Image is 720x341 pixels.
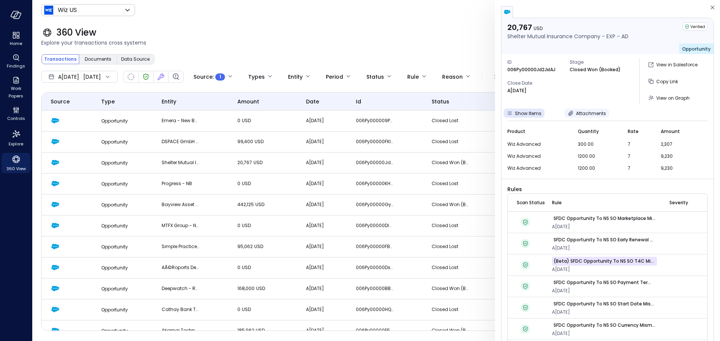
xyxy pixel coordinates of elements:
p: 006Py00000GymLWIAZ [356,201,393,208]
span: Copy Link [656,78,678,85]
span: Rate [628,128,639,135]
p: A[DATE] [306,117,338,124]
p: Akamai Technologies, Inc. (Wiz for Government) - NB - AD-G [162,327,199,334]
img: salesforce [503,8,511,16]
p: 0 [237,264,275,271]
span: date [306,97,319,106]
p: Shelter Mutual Insurance Company - EXP - AD [162,159,199,166]
p: Progress - NB [162,180,199,187]
span: Scan Status [517,199,545,206]
a: SFDC Opportunity to NS SO Marketplace Mismatch [552,214,651,223]
p: 006Py00000Ds8cDIAR [356,264,393,271]
span: 360 View [6,165,26,172]
img: Salesforce [51,242,60,251]
div: Finding [171,72,180,81]
span: Show Items [515,110,541,117]
span: amount [237,97,259,106]
span: USD [254,243,263,250]
p: A[DATE] [306,180,338,187]
img: Salesforce [51,200,60,209]
span: 7 [628,153,652,160]
p: SFDC Opportunity to NS SO Currency Mismatch [553,322,655,329]
p: Closed Lost [432,243,469,250]
p: AÃ©roports De MontrÃ©al - New Business [162,264,199,271]
span: Transactions [44,55,76,63]
span: entity [162,97,176,106]
span: 1 [219,73,221,81]
p: Closed Lost [432,222,469,229]
p: 006Py00000BB23mIAD [356,285,393,292]
span: Data Source [121,55,150,63]
p: 006Py000009PUXCIA4 [356,117,393,124]
div: Not Scanned [127,73,134,80]
p: Closed Lost [432,264,469,271]
p: 0 [237,180,275,187]
div: Verified [517,282,534,291]
span: Source [51,97,70,106]
p: A[DATE] [507,87,526,94]
span: Explore [9,140,23,148]
span: Product [507,128,525,135]
a: SFDC Opportunity to NS SO Payment Terms Mismatch [552,278,651,287]
span: Opportunity [682,46,711,52]
p: A[DATE] [306,327,338,334]
div: Verified [517,325,534,334]
span: Work Papers [4,85,27,100]
span: Opportunity [101,307,128,313]
p: A[DATE] [306,138,338,145]
p: Closed Lost [432,138,469,145]
span: Opportunity [101,160,128,166]
p: View in Salesforce [656,61,697,69]
p: dSPACE GmbH - NB - AD [162,138,199,145]
button: Attachments [565,109,609,118]
div: Findings [1,52,30,70]
button: Show Items [504,109,544,118]
span: A[DATE] [552,287,570,294]
span: Opportunity [101,265,128,271]
span: Rules [507,185,708,193]
p: Closed Lost [432,180,469,187]
span: 9,230 [661,165,699,172]
span: Explore your transactions cross systems [41,39,711,47]
span: USD [255,138,264,145]
span: 1200.00 [578,153,619,160]
p: A[DATE] [306,159,338,166]
p: Deepwatch - REN+EXP - AD [162,285,199,292]
span: 360 View [56,27,96,39]
img: Salesforce [51,305,60,314]
img: Salesforce [51,179,60,188]
span: Documents [85,55,111,63]
span: Stage [570,58,626,66]
span: View on Graph [656,95,690,101]
p: 006Py00000FKlqAIAT [356,138,393,145]
p: Wiz US [58,6,77,15]
img: Salesforce [51,137,60,146]
span: ID [507,58,564,66]
span: rule [552,199,562,206]
div: Verified [517,303,534,312]
a: (Beta) SFDC Opportunity to NS SO T4C Mismatch [552,257,651,266]
span: Opportunity [101,223,128,229]
a: SFDC Opportunity to NS SO Early Renewal Mismatch [552,235,651,244]
div: Period [326,70,343,83]
p: A[DATE] [306,306,338,313]
span: Amount [661,128,680,135]
p: Simple Practice - EXP - CO [162,243,199,250]
p: Closed Lost [432,117,469,124]
p: MTFX Group - New Business [162,222,199,229]
div: Verified [141,72,150,81]
span: A[DATE] [552,330,570,337]
p: 168,000 [237,285,275,292]
button: Clear (1) [488,70,531,83]
span: USD [242,180,251,187]
p: 006Py00000E5xPBIAZ [356,327,393,334]
p: 006Py00000HQgoDIAT [356,306,393,313]
span: USD [242,264,251,271]
div: Verified [682,22,708,31]
span: Opportunity [101,139,128,145]
img: Salesforce [51,158,60,167]
span: Wiz Advanced [507,165,569,172]
button: Copy Link [646,75,681,88]
span: A[DATE] [552,309,570,315]
p: 006Py00000FBQ1lIAH [356,243,393,250]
